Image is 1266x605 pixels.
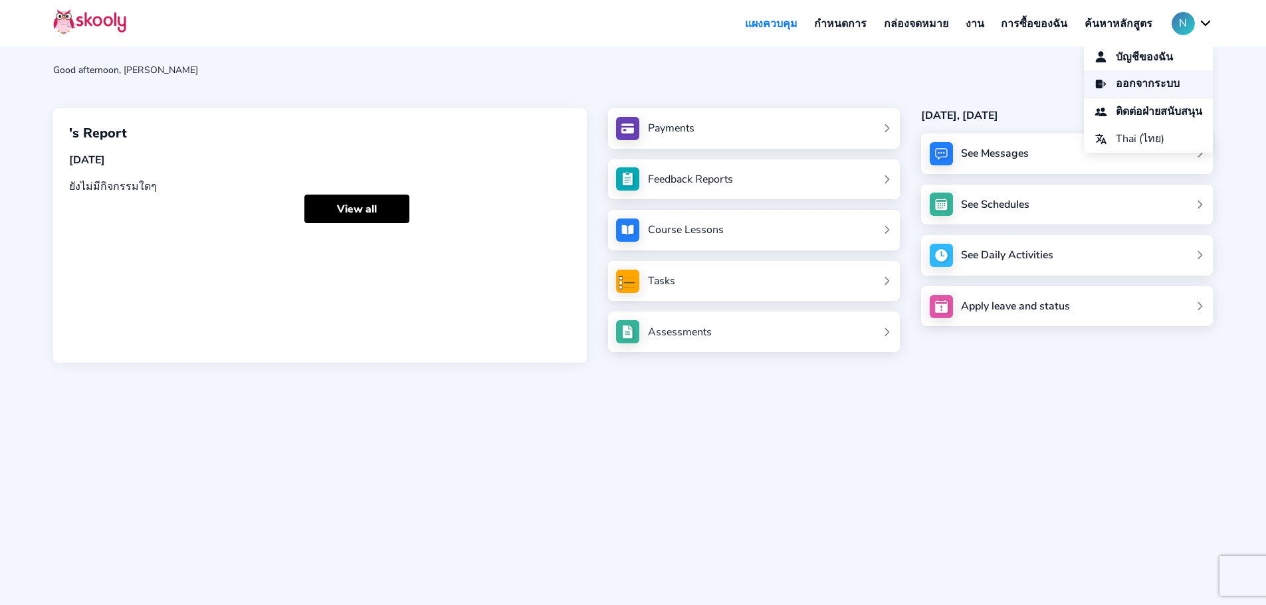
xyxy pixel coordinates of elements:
[930,142,953,165] img: messages.jpg
[616,167,639,191] img: see_atten.jpg
[69,124,127,142] span: 's Report
[1116,74,1180,94] span: ออกจากระบบ
[1095,133,1107,145] ion-icon: language
[961,299,1070,313] div: Apply leave and status
[616,117,639,140] img: payments.jpg
[961,146,1029,161] div: See Messages
[1095,50,1107,63] ion-icon: person
[921,185,1213,225] a: See Schedules
[1084,70,1213,98] a: log outออกจากระบบ
[53,9,126,35] img: Skooly
[921,235,1213,276] a: See Daily Activities
[616,270,639,293] img: tasksForMpWeb.png
[648,121,694,135] div: Payments
[1116,130,1164,149] span: Thai (ไทย)
[648,172,733,187] div: Feedback Reports
[1084,126,1213,153] button: languageThai (ไทย)
[616,270,891,293] a: Tasks
[930,244,953,267] img: activity.jpg
[616,117,891,140] a: Payments
[930,193,953,216] img: schedule.jpg
[648,325,712,339] div: Assessments
[69,153,571,167] div: [DATE]
[616,320,891,343] a: Assessments
[921,286,1213,327] a: Apply leave and status
[1172,12,1213,35] button: Nchevron down outline
[53,64,1213,76] div: Good afternoon, [PERSON_NAME]
[1095,106,1107,118] ion-icon: people
[648,222,724,237] div: Course Lessons
[616,218,891,242] a: Course Lessons
[1084,44,1213,71] a: personบัญชีของฉัน
[304,195,409,223] a: View all
[616,167,891,191] a: Feedback Reports
[648,274,675,288] div: Tasks
[1116,102,1202,122] span: ติดต่อฝ่ายสนับสนุน
[1095,78,1107,90] ion-icon: log out
[957,12,993,35] a: งาน
[875,12,957,35] a: กล่องจดหมาย
[1076,12,1161,35] a: ค้นหาหลักสูตร
[961,248,1053,262] div: See Daily Activities
[1084,98,1213,126] a: peopleติดต่อฝ่ายสนับสนุน
[992,12,1076,35] a: การซื้อของฉัน
[921,108,1213,123] div: [DATE], [DATE]
[69,178,571,195] div: ยังไม่มีกิจกรรมใดๆ
[616,320,639,343] img: assessments.jpg
[930,295,953,318] img: apply_leave.jpg
[806,12,876,35] a: กำหนดการ
[1116,48,1173,67] span: บัญชีของฉัน
[961,197,1029,212] div: See Schedules
[616,218,639,242] img: courses.jpg
[736,12,806,35] a: แผงควบคุม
